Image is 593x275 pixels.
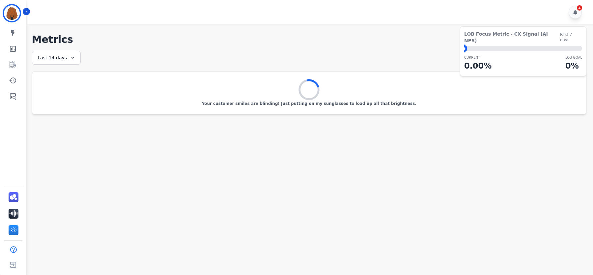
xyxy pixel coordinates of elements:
img: Bordered avatar [4,5,20,21]
span: Past 7 days [560,32,582,43]
p: LOB Goal [565,55,582,60]
div: Last 14 days [32,51,81,65]
p: 0 % [565,60,582,72]
span: LOB Focus Metric - CX Signal (AI NPS) [464,31,560,44]
div: 4 [577,5,582,11]
p: CURRENT [464,55,492,60]
div: ⬤ [464,46,467,51]
h1: Metrics [32,34,586,46]
p: 0.00 % [464,60,492,72]
p: Your customer smiles are blinding! Just putting on my sunglasses to load up all that brightness. [202,101,416,106]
